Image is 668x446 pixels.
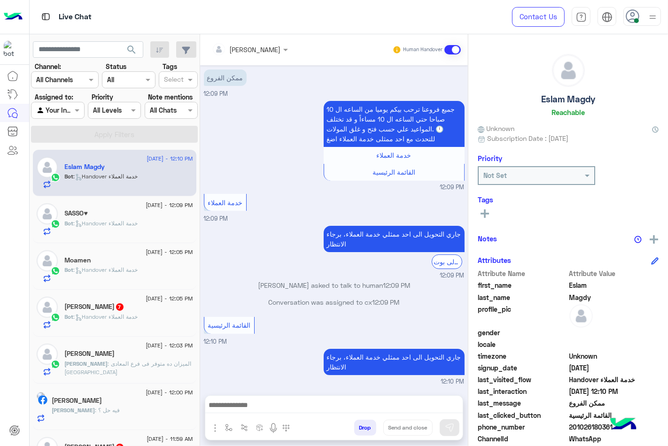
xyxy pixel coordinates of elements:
span: Handover خدمة العملاء [569,375,659,384]
h5: abdo gamal [65,303,124,311]
img: WhatsApp [51,266,60,276]
span: Unknown [478,123,514,133]
span: 2025-08-28T09:10:30.888Z [569,386,659,396]
span: [PERSON_NAME] [52,407,95,414]
img: defaultAdmin.png [37,203,58,224]
p: Conversation was assigned to cx [204,297,465,307]
span: ChannelId [478,434,567,444]
img: send message [445,423,454,432]
img: tab [602,12,613,23]
img: hulul-logo.png [607,408,640,441]
img: defaultAdmin.png [552,54,584,86]
span: Bot [65,173,74,180]
img: Facebook [38,395,47,405]
span: timezone [478,351,567,361]
span: Subscription Date : [DATE] [487,133,568,143]
button: select flow [221,420,237,435]
span: : Handover خدمة العملاء [74,313,138,320]
span: 12:09 PM [440,183,465,192]
span: القائمة الرئيسية [208,321,250,329]
span: Attribute Name [478,269,567,278]
span: 12:10 PM [441,377,465,386]
h6: Priority [478,154,502,162]
img: select flow [225,424,233,431]
img: WhatsApp [51,173,60,182]
span: 12:10 PM [204,338,227,345]
label: Status [106,62,126,71]
p: [PERSON_NAME] asked to talk to human [204,280,465,290]
p: 28/8/2025, 12:09 PM [324,101,465,147]
span: [DATE] - 12:09 PM [146,201,193,209]
img: send attachment [210,423,221,434]
span: last_clicked_button [478,410,567,420]
span: last_message [478,398,567,408]
span: 201026180361 [569,422,659,432]
h6: Reachable [551,108,585,116]
div: الرجوع الى بوت [432,254,462,269]
img: WhatsApp [51,219,60,229]
span: : Handover خدمة العملاء [74,266,138,273]
span: Bot [65,220,74,227]
label: Channel: [35,62,61,71]
span: last_interaction [478,386,567,396]
span: 12:09 PM [373,298,400,306]
h5: Moamen [65,256,91,264]
img: 1403182699927242 [4,41,21,58]
span: [DATE] - 12:10 PM [147,154,193,163]
button: Drop [354,420,376,436]
span: : Handover خدمة العملاء [74,220,138,227]
img: defaultAdmin.png [37,250,58,271]
img: picture [37,392,45,400]
span: [DATE] - 12:03 PM [146,341,193,350]
p: 28/8/2025, 12:10 PM [324,349,465,375]
a: Contact Us [512,7,565,27]
h5: Michael William [65,350,115,358]
span: Eslam [569,280,659,290]
span: last_name [478,292,567,302]
span: locale [478,339,567,349]
span: فيه حل ؟ [95,407,120,414]
a: tab [572,7,590,27]
label: Tags [163,62,177,71]
p: 28/8/2025, 12:09 PM [324,226,465,252]
span: last_visited_flow [478,375,567,384]
span: الميزان ده متوفر فى فرع المعادى شارع النصر [65,360,192,376]
img: defaultAdmin.png [37,344,58,365]
img: Logo [4,7,23,27]
span: 2 [569,434,659,444]
span: first_name [478,280,567,290]
span: Bot [65,266,74,273]
span: 12:09 PM [204,215,228,222]
span: 2025-08-28T09:09:47.917Z [569,363,659,373]
span: signup_date [478,363,567,373]
img: tab [40,11,52,23]
span: null [569,328,659,338]
button: Send and close [383,420,433,436]
h6: Attributes [478,256,511,264]
img: add [650,235,658,244]
span: Attribute Value [569,269,659,278]
button: search [120,41,143,62]
p: Live Chat [59,11,92,23]
span: خدمة العملاء [208,199,242,207]
span: null [569,339,659,349]
span: gender [478,328,567,338]
img: profile [647,11,659,23]
h5: SASSO♥ [65,209,88,217]
span: [DATE] - 11:59 AM [147,435,193,443]
img: notes [634,236,642,243]
span: [DATE] - 12:00 PM [146,388,193,397]
img: defaultAdmin.png [37,297,58,318]
span: ممكن الفروع [569,398,659,408]
img: defaultAdmin.png [37,157,58,178]
button: Trigger scenario [237,420,252,435]
img: send voice note [268,423,279,434]
button: create order [252,420,268,435]
label: Assigned to: [35,92,73,102]
h6: Notes [478,234,497,243]
h5: Ahmed Maher [52,397,102,405]
span: [DATE] - 12:05 PM [146,294,193,303]
img: WhatsApp [51,313,60,322]
span: 12:09 PM [440,271,465,280]
span: Bot [65,313,74,320]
